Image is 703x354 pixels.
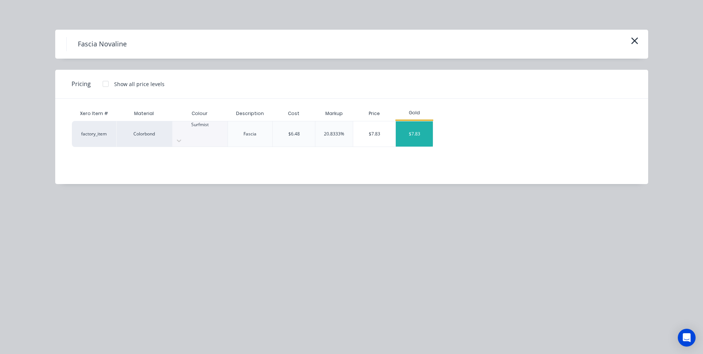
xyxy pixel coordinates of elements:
[116,121,172,147] div: Colorbond
[72,79,91,88] span: Pricing
[230,104,270,123] div: Description
[243,131,256,137] div: Fascia
[396,121,433,147] div: $7.83
[172,106,228,121] div: Colour
[72,121,116,147] div: factory_item
[678,329,696,347] div: Open Intercom Messenger
[353,106,395,121] div: Price
[172,121,228,128] div: Surfmist
[395,109,433,116] div: Gold
[315,106,353,121] div: Markup
[66,37,138,51] h4: Fascia Novaline
[114,80,165,88] div: Show all price levels
[353,121,395,147] div: $7.83
[288,131,300,137] div: $6.48
[272,106,315,121] div: Cost
[72,106,116,121] div: Xero Item #
[324,131,344,137] div: 20.8333%
[116,106,172,121] div: Material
